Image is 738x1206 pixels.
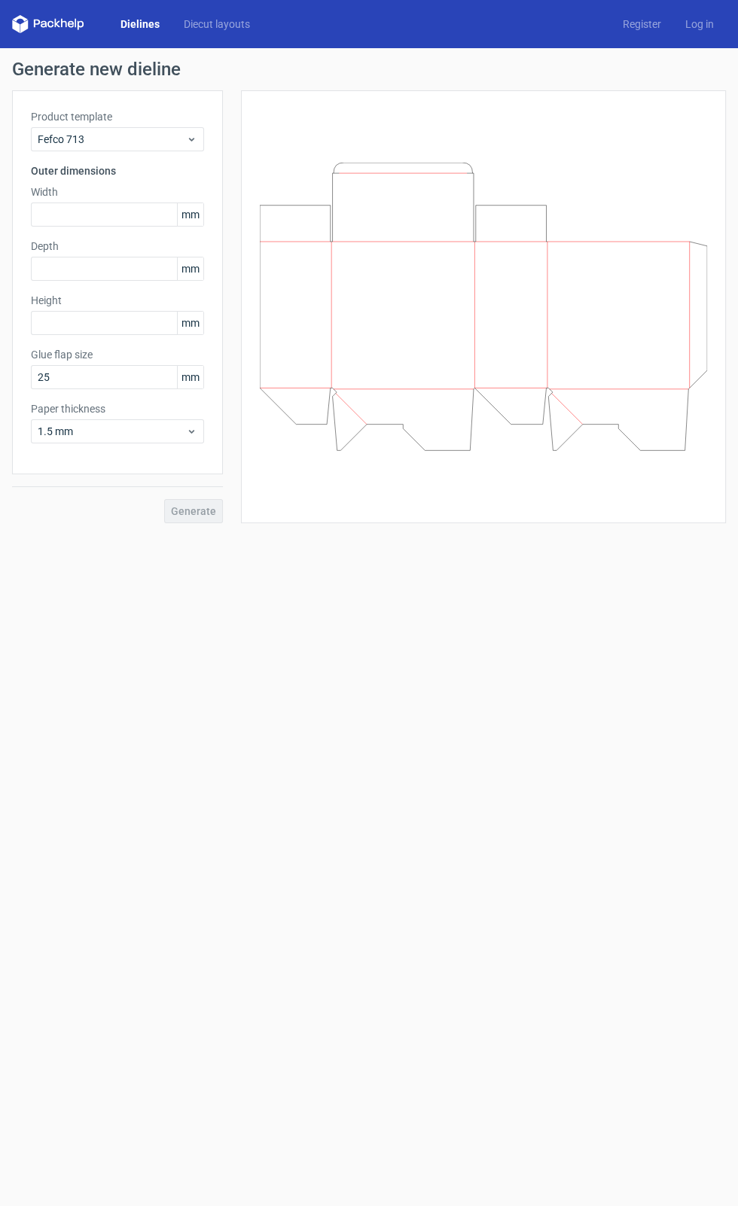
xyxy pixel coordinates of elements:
[38,424,186,439] span: 1.5 mm
[31,109,204,124] label: Product template
[31,239,204,254] label: Depth
[31,163,204,178] h3: Outer dimensions
[31,347,204,362] label: Glue flap size
[177,312,203,334] span: mm
[177,257,203,280] span: mm
[108,17,172,32] a: Dielines
[172,17,262,32] a: Diecut layouts
[31,184,204,199] label: Width
[177,203,203,226] span: mm
[31,293,204,308] label: Height
[177,366,203,388] span: mm
[38,132,186,147] span: Fefco 713
[673,17,726,32] a: Log in
[611,17,673,32] a: Register
[31,401,204,416] label: Paper thickness
[12,60,726,78] h1: Generate new dieline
